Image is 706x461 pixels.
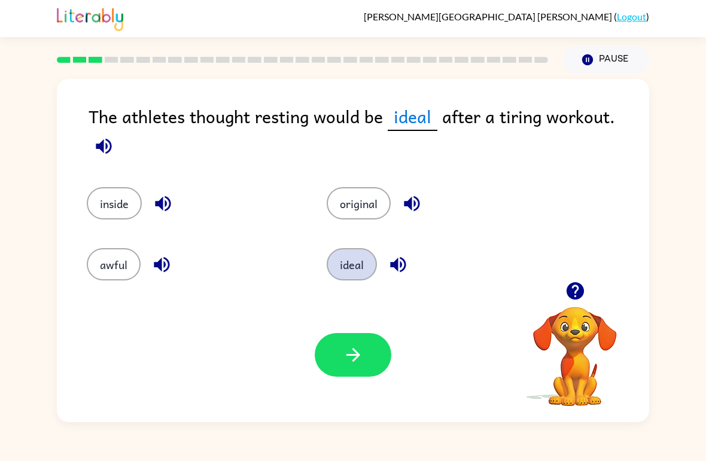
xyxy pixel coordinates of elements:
span: [PERSON_NAME][GEOGRAPHIC_DATA] [PERSON_NAME] [364,11,614,22]
button: inside [87,187,142,219]
div: ( ) [364,11,649,22]
div: The athletes thought resting would be after a tiring workout. [89,103,649,163]
img: Literably [57,5,123,31]
button: ideal [327,248,377,280]
button: awful [87,248,141,280]
video: Your browser must support playing .mp4 files to use Literably. Please try using another browser. [515,288,635,408]
a: Logout [617,11,646,22]
span: ideal [388,103,437,131]
button: original [327,187,391,219]
button: Pause [562,46,649,74]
